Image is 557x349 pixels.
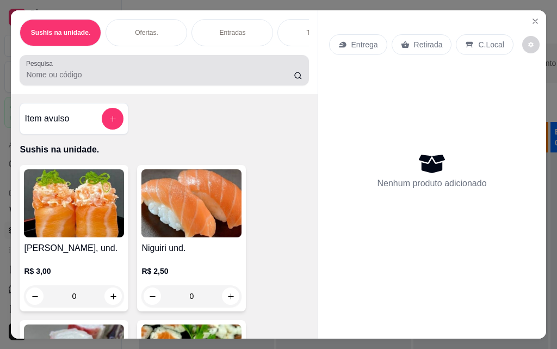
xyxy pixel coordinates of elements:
img: product-image [141,169,242,237]
button: increase-product-quantity [104,287,122,305]
button: decrease-product-quantity [522,36,540,53]
label: Pesquisa [26,59,57,68]
p: R$ 3,00 [24,266,124,277]
p: Temakis [306,28,330,37]
p: Entrega [351,39,378,50]
p: Ofertas. [135,28,158,37]
h4: [PERSON_NAME], und. [24,242,124,255]
p: Sushis na unidade. [20,143,308,156]
img: product-image [24,169,124,237]
button: increase-product-quantity [222,287,239,305]
button: decrease-product-quantity [144,287,161,305]
p: C.Local [478,39,504,50]
p: Retirada [414,39,443,50]
button: add-separate-item [102,108,123,130]
button: Close [527,13,544,30]
h4: Niguiri und. [141,242,242,255]
p: Sushis na unidade. [31,28,90,37]
p: Nenhum produto adicionado [377,177,487,190]
button: decrease-product-quantity [26,287,44,305]
p: Entradas [219,28,245,37]
input: Pesquisa [26,69,294,80]
p: R$ 2,50 [141,266,242,277]
h4: Item avulso [24,112,69,125]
